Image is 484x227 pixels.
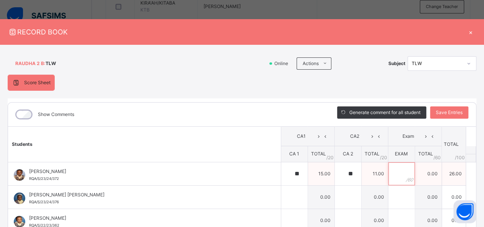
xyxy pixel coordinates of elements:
[303,60,319,67] span: Actions
[326,154,334,161] span: / 20
[453,200,476,223] button: Open asap
[29,215,264,222] span: [PERSON_NAME]
[287,133,316,140] span: CA1
[436,109,463,116] span: Save Entries
[415,162,442,185] td: 0.00
[341,133,369,140] span: CA2
[442,185,466,209] td: 0.00
[380,154,387,161] span: / 20
[274,60,293,67] span: Online
[289,151,299,157] span: CA 1
[8,27,465,37] span: RECORD BOOK
[455,154,465,161] span: /100
[361,185,388,209] td: 0.00
[412,60,462,67] div: TLW
[308,185,334,209] td: 0.00
[465,27,476,37] div: ×
[311,151,326,157] span: TOTAL
[433,154,441,161] span: / 60
[415,185,442,209] td: 0.00
[29,200,59,204] span: RQA/S/23/24/376
[361,162,388,185] td: 11.00
[29,191,264,198] span: [PERSON_NAME] [PERSON_NAME]
[388,60,406,67] span: Subject
[14,193,25,204] img: RQA_S_23_24_376.png
[343,151,353,157] span: CA 2
[308,162,334,185] td: 15.00
[29,168,264,175] span: [PERSON_NAME]
[365,151,380,157] span: TOTAL
[29,176,59,181] span: RQA/S/23/24/372
[24,79,51,86] span: Score Sheet
[418,151,433,157] span: TOTAL
[12,141,33,147] span: Students
[395,151,408,157] span: EXAM
[15,60,46,67] span: RAUDHA 2 B :
[442,127,466,162] th: TOTAL
[349,109,420,116] span: Generate comment for all student
[14,169,25,181] img: RQA_S_23_24_372.png
[38,111,74,118] label: Show Comments
[394,133,423,140] span: Exam
[46,60,56,67] span: TLW
[442,162,466,185] td: 26.00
